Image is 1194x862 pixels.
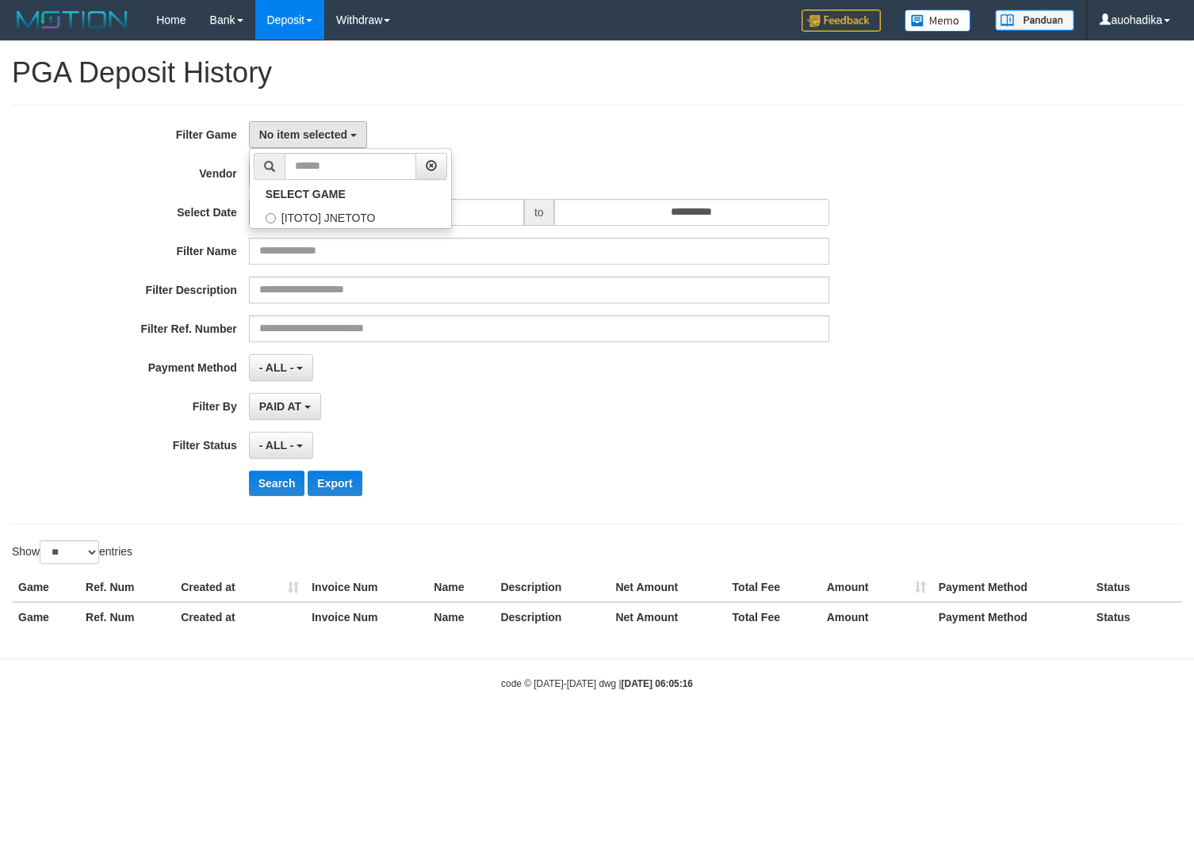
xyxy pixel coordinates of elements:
button: Search [249,471,305,496]
input: [ITOTO] JNETOTO [266,213,276,223]
th: Game [12,573,79,602]
th: Invoice Num [305,573,427,602]
th: Invoice Num [305,602,427,631]
button: - ALL - [249,354,313,381]
button: PAID AT [249,393,321,420]
th: Ref. Num [79,602,174,631]
span: PAID AT [259,400,301,413]
img: panduan.png [995,10,1074,31]
th: Total Fee [726,602,821,631]
img: Button%20Memo.svg [905,10,971,32]
img: Feedback.jpg [802,10,881,32]
th: Net Amount [609,602,725,631]
span: No item selected [259,128,347,141]
img: MOTION_logo.png [12,8,132,32]
th: Payment Method [932,602,1090,631]
th: Name [427,573,494,602]
span: - ALL - [259,439,294,452]
th: Game [12,602,79,631]
select: Showentries [40,540,99,564]
th: Created at [174,573,305,602]
th: Created at [174,602,305,631]
h1: PGA Deposit History [12,57,1182,89]
th: Status [1090,573,1182,602]
a: SELECT GAME [250,184,451,204]
th: Status [1090,602,1182,631]
label: Show entries [12,540,132,564]
button: Export [308,471,362,496]
span: - ALL - [259,361,294,374]
th: Net Amount [609,573,725,602]
small: code © [DATE]-[DATE] dwg | [501,678,693,689]
th: Total Fee [726,573,821,602]
th: Amount [821,602,932,631]
label: [ITOTO] JNETOTO [250,204,451,228]
th: Description [494,602,609,631]
strong: [DATE] 06:05:16 [622,678,693,689]
span: to [524,199,554,226]
b: SELECT GAME [266,188,346,200]
th: Ref. Num [79,573,174,602]
th: Description [494,573,609,602]
th: Payment Method [932,573,1090,602]
button: No item selected [249,121,367,148]
th: Amount [821,573,932,602]
button: - ALL - [249,432,313,459]
th: Name [427,602,494,631]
